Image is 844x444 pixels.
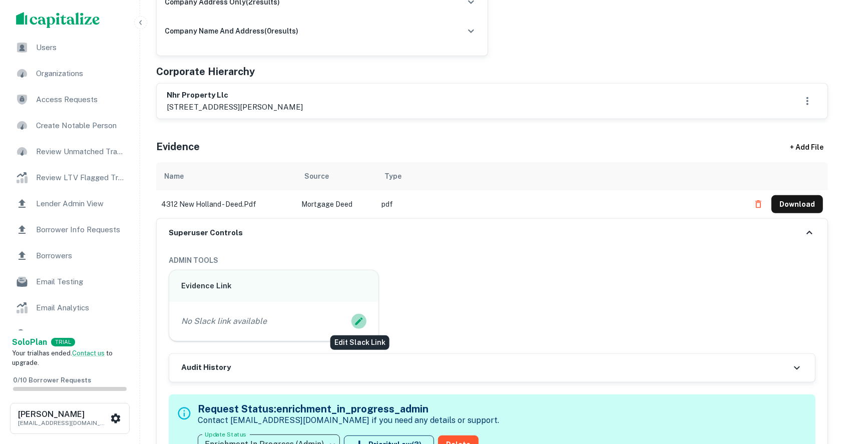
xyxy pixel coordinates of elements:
[772,138,842,156] div: + Add File
[771,195,823,213] button: Download
[296,162,376,190] th: Source
[51,338,75,346] div: TRIAL
[36,302,126,314] span: Email Analytics
[8,218,132,242] a: Borrower Info Requests
[18,410,108,418] h6: [PERSON_NAME]
[8,36,132,60] a: Users
[181,315,267,327] p: No Slack link available
[181,362,231,373] h6: Audit History
[36,146,126,158] span: Review Unmatched Transactions
[36,94,126,106] span: Access Requests
[36,250,126,262] span: Borrowers
[36,224,126,236] span: Borrower Info Requests
[376,162,744,190] th: Type
[749,196,767,212] button: Delete file
[181,280,366,292] h6: Evidence Link
[384,170,401,182] div: Type
[10,403,130,434] button: [PERSON_NAME][EMAIL_ADDRESS][DOMAIN_NAME]
[8,322,132,346] a: SOS Search
[36,172,126,184] span: Review LTV Flagged Transactions
[156,139,200,154] h5: Evidence
[36,276,126,288] span: Email Testing
[16,12,100,28] img: capitalize-logo.png
[8,62,132,86] a: Organizations
[12,349,113,367] span: Your trial has ended. to upgrade.
[330,335,389,350] div: Edit Slack Link
[205,430,246,438] label: Update Status
[296,190,376,218] td: Mortgage Deed
[36,68,126,80] span: Organizations
[376,190,744,218] td: pdf
[351,314,366,329] button: Edit Slack Link
[13,376,91,384] span: 0 / 10 Borrower Requests
[156,162,296,190] th: Name
[72,349,105,357] a: Contact us
[156,64,255,79] h5: Corporate Hierarchy
[304,170,329,182] div: Source
[12,336,47,348] a: SoloPlan
[36,198,126,210] span: Lender Admin View
[8,140,132,164] a: Review Unmatched Transactions
[8,166,132,190] a: Review LTV Flagged Transactions
[36,120,126,132] span: Create Notable Person
[156,162,828,218] div: scrollable content
[198,401,499,416] h5: Request Status: enrichment_in_progress_admin
[169,227,243,239] h6: Superuser Controls
[8,270,132,294] a: Email Testing
[8,88,132,112] a: Access Requests
[198,414,499,426] p: Contact [EMAIL_ADDRESS][DOMAIN_NAME] if you need any details or support.
[8,114,132,138] a: Create Notable Person
[36,42,126,54] span: Users
[18,418,108,427] p: [EMAIL_ADDRESS][DOMAIN_NAME]
[165,26,298,37] h6: company name and address ( 0 results)
[8,192,132,216] a: Lender Admin View
[156,190,296,218] td: 4312 new holland - deed.pdf
[8,296,132,320] a: Email Analytics
[8,244,132,268] a: Borrowers
[167,90,303,101] h6: nhr property llc
[36,328,126,340] span: SOS Search
[167,101,303,113] p: [STREET_ADDRESS][PERSON_NAME]
[12,337,47,347] strong: Solo Plan
[169,255,815,266] h6: ADMIN TOOLS
[794,364,844,412] iframe: Chat Widget
[164,170,184,182] div: Name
